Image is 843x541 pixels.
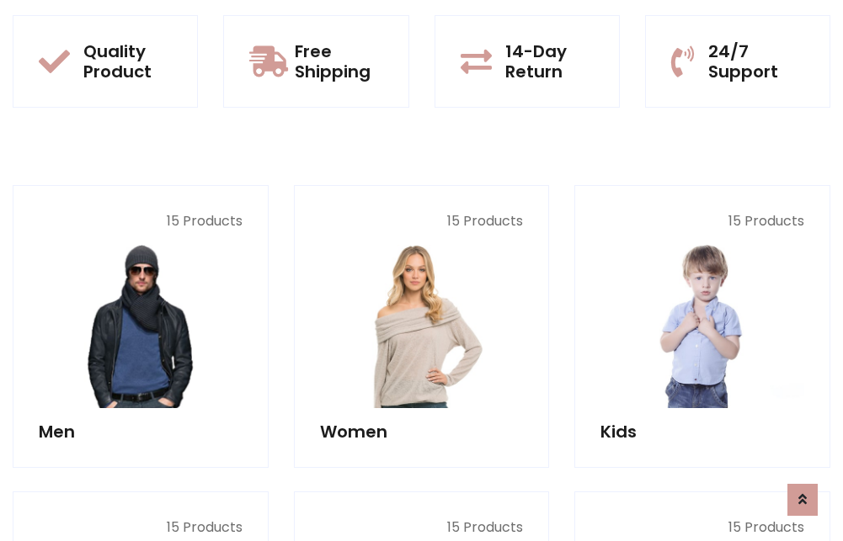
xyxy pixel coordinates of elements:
p: 15 Products [600,211,804,231]
h5: Free Shipping [295,41,382,82]
h5: Kids [600,422,804,442]
h5: Men [39,422,243,442]
p: 15 Products [39,517,243,538]
p: 15 Products [39,211,243,231]
h5: 14-Day Return [505,41,594,82]
p: 15 Products [600,517,804,538]
h5: Women [320,422,524,442]
p: 15 Products [320,517,524,538]
h5: 24/7 Support [708,41,804,82]
h5: Quality Product [83,41,172,82]
p: 15 Products [320,211,524,231]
